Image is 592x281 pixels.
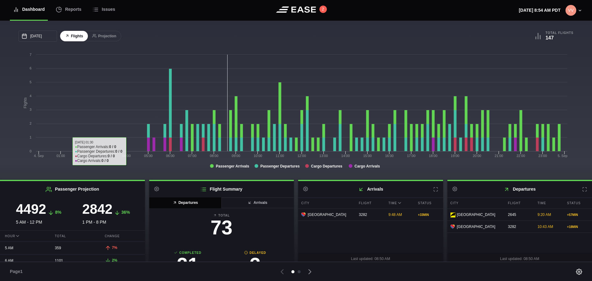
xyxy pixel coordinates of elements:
[50,242,95,254] div: 359
[112,258,117,262] span: 2%
[407,154,416,158] text: 17:00
[221,197,294,208] button: Arrivals
[87,31,121,42] button: Projection
[298,154,306,158] text: 12:00
[56,154,65,158] text: 01:00
[154,218,289,238] h3: 73
[18,31,57,42] input: mm/dd/yyyy
[121,210,130,215] span: 36%
[30,122,31,125] text: 2
[50,255,95,267] div: 1101
[565,5,576,16] img: 315aad5f8c3b3bdba85a25f162631172
[30,108,31,111] text: 3
[495,154,503,158] text: 21:00
[355,164,380,168] tspan: Cargo Arrivals
[429,154,438,158] text: 18:00
[516,154,525,158] text: 22:00
[154,255,222,275] h3: 21
[457,224,495,229] span: [GEOGRAPHIC_DATA]
[122,154,131,158] text: 04:00
[545,31,573,35] b: Total Flights
[567,225,589,229] div: + 18 MIN
[221,250,289,255] b: Delayed
[154,250,222,278] a: Completed21
[519,7,561,14] p: [DATE] 8:54 AM PDT
[30,66,31,70] text: 6
[55,210,61,215] span: 8%
[319,6,327,13] button: 2
[385,198,413,209] div: Time
[30,135,31,139] text: 1
[149,181,294,197] h2: Flight Summary
[100,154,109,158] text: 03:00
[112,246,117,250] span: 7%
[537,225,553,229] span: 10:43 AM
[298,253,443,265] div: Last updated: 08:50 AM
[319,154,328,158] text: 13:00
[356,209,384,221] div: 3282
[144,154,153,158] text: 05:00
[473,154,481,158] text: 20:00
[100,231,145,242] div: Change
[385,154,394,158] text: 16:00
[545,35,554,40] b: 147
[505,198,533,209] div: Flight
[564,198,592,209] div: Status
[50,231,95,242] div: Total
[534,198,562,209] div: Time
[567,213,589,217] div: + 57 MIN
[30,94,31,98] text: 4
[154,250,222,255] b: Completed
[221,255,289,275] h3: 3
[82,202,113,216] h3: 2842
[298,181,443,197] h2: Arrivals
[23,97,27,108] tspan: Flights
[538,154,547,158] text: 23:00
[558,154,568,158] tspan: 5. Sep
[16,202,46,216] h3: 4492
[457,212,495,217] span: [GEOGRAPHIC_DATA]
[451,154,459,158] text: 19:00
[60,31,88,42] button: Flights
[311,164,343,168] tspan: Cargo Departures
[505,209,533,221] div: 2645
[30,80,31,84] text: 5
[356,198,384,209] div: Flight
[298,198,354,209] div: City
[72,202,140,225] div: 1 PM - 8 PM
[30,53,31,56] text: 7
[188,154,196,158] text: 07:00
[166,154,175,158] text: 06:00
[418,213,440,217] div: + 33 MIN
[78,154,87,158] text: 02:00
[221,250,289,278] a: Delayed3
[10,268,25,275] span: Page 1
[447,198,504,209] div: City
[276,154,284,158] text: 11:00
[260,164,300,168] tspan: Passenger Departures
[210,154,219,158] text: 08:00
[149,197,222,208] button: Departures
[537,213,551,217] span: 9:20 AM
[5,202,72,225] div: 5 AM - 12 PM
[154,213,289,241] a: Total73
[216,164,249,168] tspan: Passenger Arrivals
[388,213,402,217] span: 9:48 AM
[341,154,350,158] text: 14:00
[254,154,262,158] text: 10:00
[30,149,31,153] text: 0
[232,154,240,158] text: 09:00
[415,198,443,209] div: Status
[154,213,289,218] b: Total
[505,221,533,233] div: 3282
[363,154,372,158] text: 15:00
[308,212,346,217] span: [GEOGRAPHIC_DATA]
[34,154,44,158] tspan: 4. Sep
